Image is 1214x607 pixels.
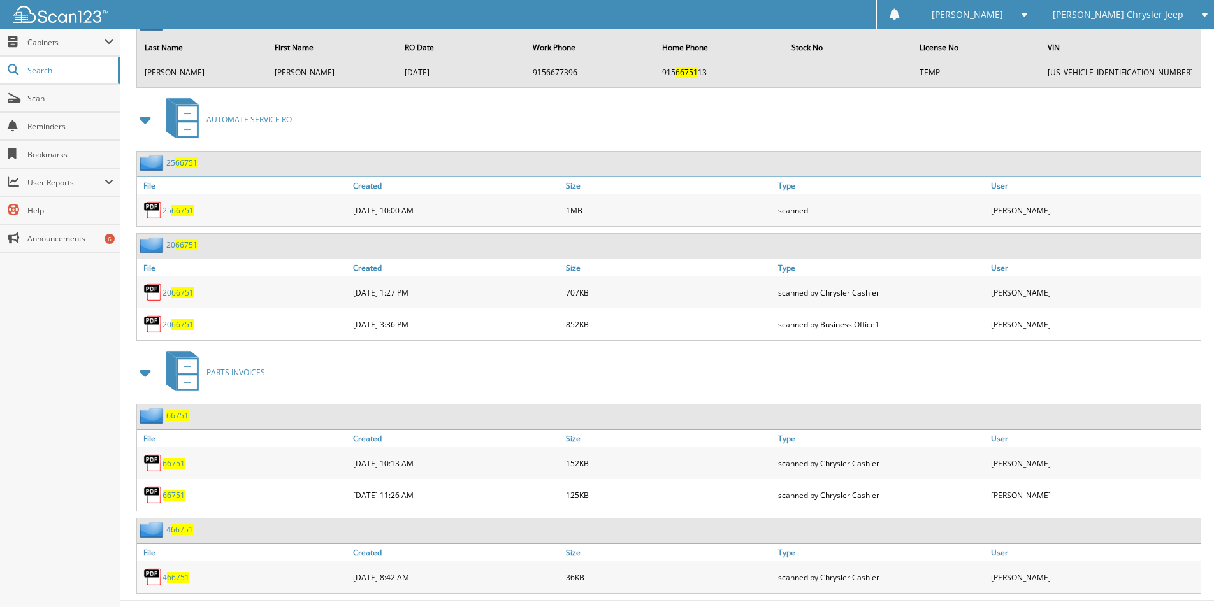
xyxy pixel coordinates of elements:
th: First Name [268,34,397,61]
th: License No [913,34,1040,61]
td: [PERSON_NAME] [138,62,267,83]
div: [DATE] 10:00 AM [350,197,563,223]
td: -- [785,62,912,83]
a: 66751 [163,458,185,469]
span: [PERSON_NAME] [932,11,1003,18]
a: 2066751 [163,319,194,330]
td: 9156677396 [526,62,654,83]
th: Home Phone [656,34,784,61]
img: PDF.png [143,453,163,473]
a: 2566751 [166,157,198,168]
div: 852KB [563,311,776,337]
a: Created [350,430,563,447]
td: TEMP [913,62,1040,83]
span: [PERSON_NAME] Chrysler Jeep [1053,11,1183,18]
a: Type [775,430,988,447]
a: Size [563,430,776,447]
div: scanned by Business Office1 [775,311,988,337]
span: 66751 [676,67,698,78]
img: folder2.png [140,155,166,171]
th: Last Name [138,34,267,61]
a: 66751 [163,490,185,501]
img: folder2.png [140,237,166,253]
a: User [988,177,1201,194]
div: scanned by Chrysler Cashier [775,564,988,590]
span: Search [27,65,112,76]
span: Cabinets [27,37,105,48]
div: scanned by Chrysler Cashier [775,280,988,305]
span: 66751 [175,157,198,168]
a: File [137,259,350,276]
a: PARTS INVOICES [159,347,265,397]
span: User Reports [27,177,105,188]
a: File [137,177,350,194]
a: Type [775,259,988,276]
a: Size [563,177,776,194]
td: [US_VEHICLE_IDENTIFICATION_NUMBER] [1041,62,1199,83]
div: scanned by Chrysler Cashier [775,450,988,476]
div: [DATE] 10:13 AM [350,450,563,476]
a: File [137,430,350,447]
div: [DATE] 8:42 AM [350,564,563,590]
a: AUTOMATE SERVICE RO [159,94,292,145]
span: Reminders [27,121,113,132]
span: AUTOMATE SERVICE RO [206,114,292,125]
span: Help [27,205,113,216]
div: scanned [775,197,988,223]
td: [DATE] [398,62,525,83]
div: [PERSON_NAME] [988,311,1201,337]
span: PARTS INVOICES [206,367,265,378]
th: Stock No [785,34,912,61]
div: 6 [105,234,115,244]
span: 66751 [171,524,193,535]
div: 36KB [563,564,776,590]
a: Size [563,259,776,276]
div: [DATE] 11:26 AM [350,482,563,508]
a: Created [350,177,563,194]
img: scan123-logo-white.svg [13,6,108,23]
th: RO Date [398,34,525,61]
div: [DATE] 1:27 PM [350,280,563,305]
td: [PERSON_NAME] [268,62,397,83]
a: User [988,430,1201,447]
img: PDF.png [143,485,163,504]
img: PDF.png [143,568,163,587]
span: 66751 [171,205,194,216]
div: 152KB [563,450,776,476]
a: Size [563,544,776,561]
a: 66751 [166,410,189,421]
span: 66751 [171,319,194,330]
div: 1MB [563,197,776,223]
a: 466751 [166,524,193,535]
span: Announcements [27,233,113,244]
a: 466751 [163,572,189,583]
div: [PERSON_NAME] [988,482,1201,508]
span: Scan [27,93,113,104]
span: 66751 [175,239,198,250]
div: [PERSON_NAME] [988,280,1201,305]
iframe: Chat Widget [1150,546,1214,607]
span: Bookmarks [27,149,113,160]
span: 66751 [171,287,194,298]
div: [PERSON_NAME] [988,450,1201,476]
span: 66751 [167,572,189,583]
div: [PERSON_NAME] [988,564,1201,590]
th: Work Phone [526,34,654,61]
img: PDF.png [143,315,163,334]
a: User [988,259,1201,276]
a: Created [350,544,563,561]
div: 707KB [563,280,776,305]
a: 2066751 [166,239,198,250]
a: Type [775,544,988,561]
div: 125KB [563,482,776,508]
div: [DATE] 3:36 PM [350,311,563,337]
a: File [137,544,350,561]
div: scanned by Chrysler Cashier [775,482,988,508]
img: folder2.png [140,522,166,538]
th: VIN [1041,34,1199,61]
a: User [988,544,1201,561]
